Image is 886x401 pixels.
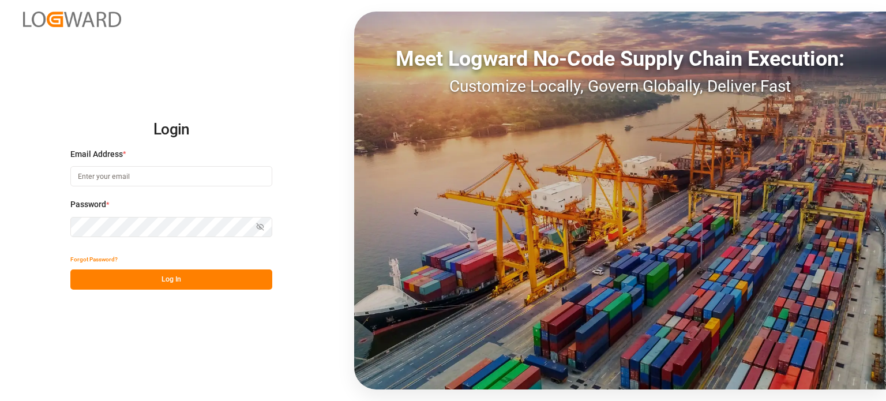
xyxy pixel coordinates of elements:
[23,12,121,27] img: Logward_new_orange.png
[70,198,106,211] span: Password
[70,166,272,186] input: Enter your email
[70,269,272,290] button: Log In
[70,249,118,269] button: Forgot Password?
[354,74,886,99] div: Customize Locally, Govern Globally, Deliver Fast
[354,43,886,74] div: Meet Logward No-Code Supply Chain Execution:
[70,111,272,148] h2: Login
[70,148,123,160] span: Email Address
